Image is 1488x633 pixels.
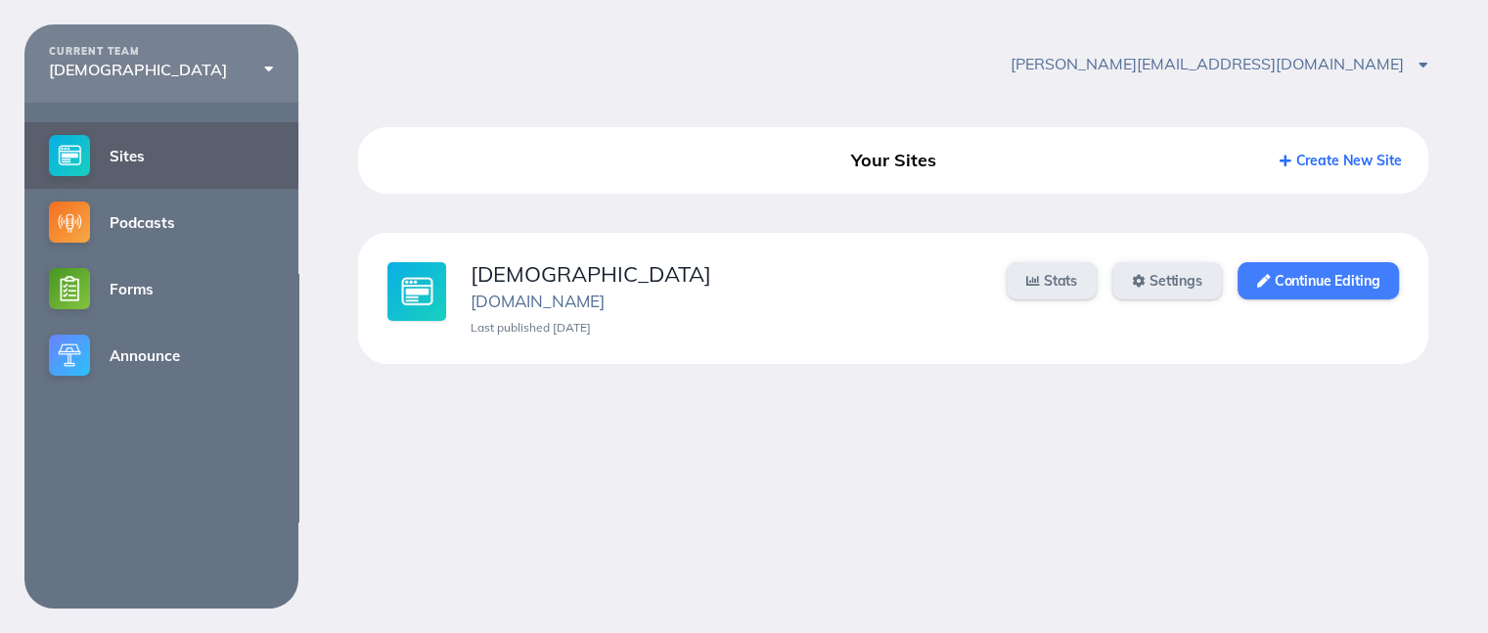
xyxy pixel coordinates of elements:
[24,255,298,322] a: Forms
[49,46,274,58] div: CURRENT TEAM
[471,262,982,287] div: [DEMOGRAPHIC_DATA]
[49,268,90,309] img: forms-small@2x.png
[471,321,982,335] div: Last published [DATE]
[471,291,605,311] a: [DOMAIN_NAME]
[24,122,298,189] a: Sites
[1007,262,1097,299] a: Stats
[24,189,298,255] a: Podcasts
[387,262,446,321] img: sites-large@2x.jpg
[49,135,90,176] img: sites-small@2x.png
[1238,262,1399,299] a: Continue Editing
[24,322,298,388] a: Announce
[49,335,90,376] img: announce-small@2x.png
[1280,152,1402,169] a: Create New Site
[49,202,90,243] img: podcasts-small@2x.png
[1112,262,1222,299] a: Settings
[724,143,1062,178] div: Your Sites
[49,61,274,78] div: [DEMOGRAPHIC_DATA]
[1011,54,1428,73] span: [PERSON_NAME][EMAIL_ADDRESS][DOMAIN_NAME]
